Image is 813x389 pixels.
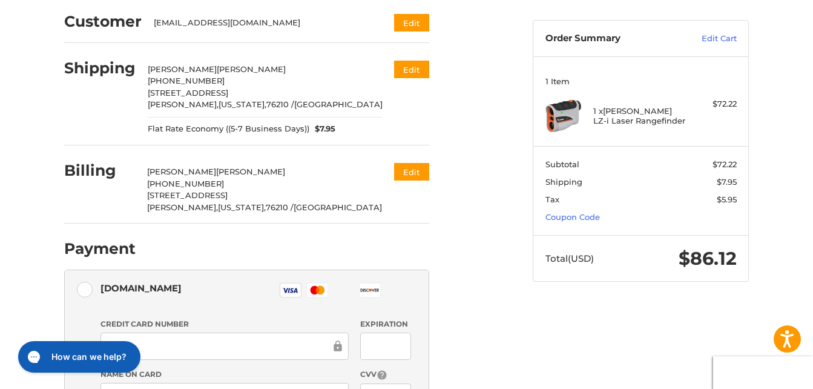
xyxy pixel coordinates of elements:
span: Total (USD) [545,253,594,264]
span: [STREET_ADDRESS] [147,190,228,200]
span: [GEOGRAPHIC_DATA] [294,99,383,109]
h3: 1 Item [545,76,737,86]
label: Name on Card [100,369,349,380]
h4: 1 x [PERSON_NAME] LZ-i Laser Rangefinder [593,106,686,126]
h3: Order Summary [545,33,676,45]
span: [PHONE_NUMBER] [148,76,225,85]
span: [STREET_ADDRESS] [148,88,228,98]
h2: Shipping [64,59,136,78]
span: [PERSON_NAME] [148,64,217,74]
label: Credit Card Number [100,319,349,330]
h2: Customer [64,12,142,31]
h2: Billing [64,161,135,180]
span: Flat Rate Economy ((5-7 Business Days)) [148,123,309,135]
span: $86.12 [679,247,737,270]
label: CVV [360,369,410,381]
span: [US_STATE], [219,99,266,109]
button: Edit [394,163,429,181]
span: [GEOGRAPHIC_DATA] [294,202,382,212]
span: $72.22 [713,159,737,169]
h2: Payment [64,239,136,258]
span: 76210 / [266,202,294,212]
span: 76210 / [266,99,294,109]
iframe: Google Customer Reviews [713,356,813,389]
span: [PERSON_NAME] [216,167,285,176]
div: $72.22 [689,98,737,110]
span: [PERSON_NAME] [217,64,286,74]
span: [US_STATE], [218,202,266,212]
span: $7.95 [309,123,336,135]
label: Expiration [360,319,410,330]
span: [PERSON_NAME] [147,167,216,176]
button: Edit [394,14,429,32]
span: $7.95 [717,177,737,187]
div: [DOMAIN_NAME] [100,278,182,298]
span: Shipping [545,177,582,187]
a: Edit Cart [676,33,737,45]
span: [PHONE_NUMBER] [147,179,224,188]
span: $5.95 [717,194,737,204]
button: Edit [394,61,429,78]
a: Coupon Code [545,212,600,222]
div: [EMAIL_ADDRESS][DOMAIN_NAME] [154,17,371,29]
span: Tax [545,194,559,204]
iframe: Gorgias live chat messenger [12,337,144,377]
span: [PERSON_NAME], [147,202,218,212]
span: Subtotal [545,159,579,169]
span: [PERSON_NAME], [148,99,219,109]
